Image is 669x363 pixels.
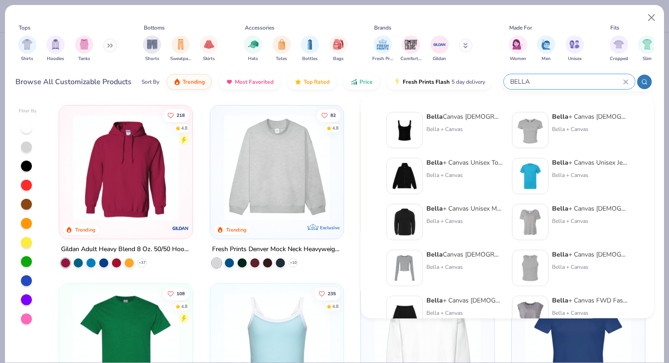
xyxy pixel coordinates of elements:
[163,109,189,121] button: Like
[203,55,215,62] span: Skirts
[235,78,274,86] span: Most Favorited
[143,35,161,62] button: filter button
[426,158,443,167] strong: Bella
[390,208,419,236] img: 33c9bd9f-0a3a-4d0f-a7da-a689f9800d2b
[509,76,623,87] input: Try "T-Shirt"
[390,162,419,190] img: b1a53f37-890a-4b9a-8962-a1b7c70e022e
[332,125,338,131] div: 4.8
[177,113,185,117] span: 218
[552,263,628,271] div: Bella + Canvas
[426,125,503,133] div: Bella + Canvas
[61,244,191,255] div: Gildan Adult Heavy Blend 8 Oz. 50/50 Hooded Sweatshirt
[51,39,61,50] img: Hoodies Image
[142,78,159,86] div: Sort By
[18,35,36,62] div: filter for Shirts
[170,55,191,62] span: Sweatpants
[172,219,190,237] img: Gildan logo
[248,55,258,62] span: Hats
[176,39,186,50] img: Sweatpants Image
[569,39,580,50] img: Unisex Image
[327,292,335,296] span: 235
[22,39,32,50] img: Shirts Image
[394,78,401,86] img: flash.gif
[400,35,421,62] div: filter for Comfort Colors
[552,158,568,167] strong: Bella
[566,35,584,62] div: filter for Unisex
[360,78,373,86] span: Price
[145,55,159,62] span: Shorts
[431,35,449,62] div: filter for Gildan
[301,35,319,62] div: filter for Bottles
[552,125,628,133] div: Bella + Canvas
[288,74,336,90] button: Top Rated
[374,24,391,32] div: Brands
[78,55,90,62] span: Tanks
[509,24,532,32] div: Made For
[426,263,503,271] div: Bella + Canvas
[333,55,344,62] span: Bags
[372,35,393,62] div: filter for Fresh Prints
[181,125,188,131] div: 4.8
[552,296,628,305] div: + Canvas FWD Fashion Women's Festival Crop Tank
[426,250,443,259] strong: Bella
[552,296,568,305] strong: Bella
[390,300,419,328] img: 3ca48a71-abb5-40b7-a22d-da7277df8024
[426,112,443,121] strong: Bella
[516,254,544,282] img: 52992e4f-a45f-431a-90ff-fda9c8197133
[277,39,287,50] img: Totes Image
[204,39,214,50] img: Skirts Image
[376,38,390,51] img: Fresh Prints Image
[19,24,30,32] div: Tops
[400,35,421,62] button: filter button
[329,35,348,62] button: filter button
[509,35,527,62] div: filter for Women
[433,38,446,51] img: Gildan Image
[509,35,527,62] button: filter button
[320,225,340,231] span: Exclusive
[400,55,421,62] span: Comfort Colors
[390,254,419,282] img: b4bb1e2f-f7d4-4cd0-95e8-cbfaf6568a96
[390,116,419,144] img: 8af284bf-0d00-45ea-9003-ce4b9a3194ad
[329,35,348,62] div: filter for Bags
[332,303,338,310] div: 4.8
[273,35,291,62] div: filter for Totes
[79,39,89,50] img: Tanks Image
[642,39,652,50] img: Slim Image
[372,35,393,62] button: filter button
[289,260,296,266] span: + 10
[451,77,485,87] span: 5 day delivery
[200,35,218,62] div: filter for Skirts
[610,35,628,62] button: filter button
[638,35,656,62] button: filter button
[426,171,503,179] div: Bella + Canvas
[516,300,544,328] img: c768ab5a-8da2-4a2e-b8dd-29752a77a1e5
[316,109,340,121] button: Like
[18,35,36,62] button: filter button
[244,35,262,62] button: filter button
[19,108,37,115] div: Filter By
[305,39,315,50] img: Bottles Image
[219,74,280,90] button: Most Favorited
[273,35,291,62] button: filter button
[170,35,191,62] div: filter for Sweatpants
[21,55,33,62] span: Shirts
[610,35,628,62] div: filter for Cropped
[426,204,503,213] div: + Canvas Unisex Mock Neck Long Sleeve Tee
[426,296,503,305] div: + Canvas [DEMOGRAPHIC_DATA]' Cutoff Sweat Short
[226,78,233,86] img: most_fav.gif
[510,55,526,62] span: Women
[566,35,584,62] button: filter button
[643,55,652,62] span: Slim
[68,115,183,221] img: 01756b78-01f6-4cc6-8d8a-3c30c1a0c8ac
[182,78,205,86] span: Trending
[537,35,555,62] div: filter for Men
[542,55,551,62] span: Men
[404,38,418,51] img: Comfort Colors Image
[304,78,329,86] span: Top Rated
[276,55,287,62] span: Totes
[552,309,628,317] div: Bella + Canvas
[552,112,568,121] strong: Bella
[613,39,624,50] img: Cropped Image
[181,303,188,310] div: 4.8
[244,35,262,62] div: filter for Hats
